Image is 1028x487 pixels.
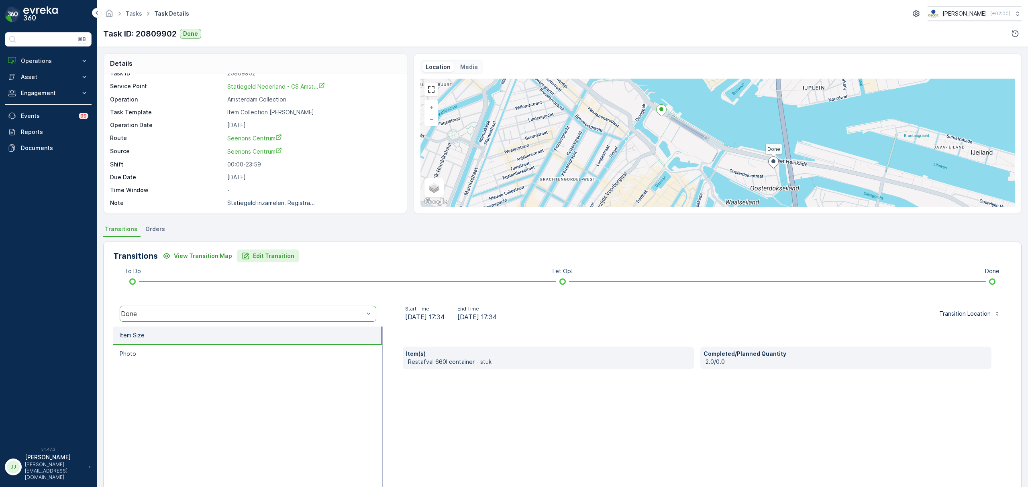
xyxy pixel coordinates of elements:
span: Seenons Centrum [227,148,282,155]
a: View Fullscreen [425,83,437,95]
p: Service Point [110,82,224,91]
p: Let Op! [553,267,573,275]
span: − [430,116,434,122]
p: Note [110,199,224,207]
button: Done [180,29,201,39]
span: Task Details [153,10,191,18]
span: v 1.47.3 [5,447,92,452]
a: Zoom In [425,101,437,113]
p: 99 [80,113,87,119]
p: Transition Location [939,310,991,318]
p: 00:00-23:59 [227,160,398,168]
button: View Transition Map [158,250,237,262]
a: Tasks [126,10,142,17]
p: Restafval 660l container - stuk [408,358,691,366]
p: 2.0/0.0 [706,358,988,366]
p: ⌘B [78,36,86,43]
div: Done [121,310,364,317]
p: Source [110,147,224,156]
p: Operation Date [110,121,224,129]
span: Statiegeld Nederland - CS Amst... [227,83,325,90]
span: + [430,103,433,110]
a: Zoom Out [425,113,437,125]
button: [PERSON_NAME](+02:00) [928,6,1022,21]
span: Orders [145,225,165,233]
p: End Time [457,306,497,312]
a: Homepage [105,12,114,19]
button: Engagement [5,85,92,101]
button: JJ[PERSON_NAME][PERSON_NAME][EMAIL_ADDRESS][DOMAIN_NAME] [5,453,92,481]
p: [DATE] [227,173,398,181]
a: Documents [5,140,92,156]
p: Task ID [110,69,224,77]
p: Item Collection [PERSON_NAME] [227,108,398,116]
p: Operations [21,57,75,65]
p: Route [110,134,224,142]
p: Statiegeld inzamelen. Registra... [227,199,315,206]
p: Task ID: 20809902 [103,28,177,40]
p: [DATE] [227,121,398,129]
p: [PERSON_NAME][EMAIL_ADDRESS][DOMAIN_NAME] [25,461,84,481]
a: Seenons Centrum [227,147,398,156]
img: Google [422,197,449,207]
div: JJ [7,461,20,473]
button: Asset [5,69,92,85]
a: Open this area in Google Maps (opens a new window) [422,197,449,207]
span: Transitions [105,225,137,233]
p: Task Template [110,108,224,116]
p: 20809902 [227,69,398,77]
button: Edit Transition [237,250,299,262]
p: ( +02:00 ) [990,10,1010,17]
p: Due Date [110,173,224,181]
span: [DATE] 17:34 [405,312,445,322]
button: Operations [5,53,92,69]
a: Seenons Centrum [227,134,398,142]
button: Transition Location [934,307,1005,320]
p: Completed/Planned Quantity [704,350,988,358]
p: Done [183,30,198,38]
p: View Transition Map [174,252,232,260]
a: Layers [425,179,443,197]
p: Operation [110,95,224,103]
p: To Do [124,267,141,275]
p: Engagement [21,89,75,97]
p: - [227,186,398,194]
img: logo [5,6,21,22]
p: Photo [120,350,136,358]
p: Start Time [405,306,445,312]
p: Reports [21,128,88,136]
img: logo_dark-DEwI_e13.png [23,6,58,22]
p: Events [21,112,74,120]
p: Amsterdam Collection [227,95,398,103]
p: [PERSON_NAME] [25,453,84,461]
span: [DATE] 17:34 [457,312,497,322]
span: Seenons Centrum [227,135,282,142]
p: Location [426,63,451,71]
img: basis-logo_rgb2x.png [928,9,939,18]
p: Media [460,63,478,71]
a: Statiegeld Nederland - CS Amst... [227,82,325,90]
p: Asset [21,73,75,81]
p: Item Size [120,331,145,339]
a: Events99 [5,108,92,124]
p: Edit Transition [253,252,294,260]
p: Time Window [110,186,224,194]
p: Shift [110,160,224,168]
a: Reports [5,124,92,140]
p: Transitions [113,250,158,262]
p: Details [110,59,133,68]
p: [PERSON_NAME] [942,10,987,18]
p: Done [985,267,999,275]
p: Documents [21,144,88,152]
p: Item(s) [406,350,691,358]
